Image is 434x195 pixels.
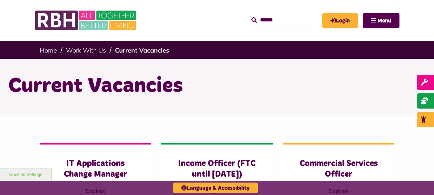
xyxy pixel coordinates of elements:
iframe: Netcall Web Assistant for live chat [403,164,434,195]
span: Menu [377,18,391,24]
h1: Current Vacancies [8,73,426,100]
a: Work With Us [66,46,106,54]
a: Current Vacancies [115,46,169,54]
h3: IT Applications Change Manager [54,158,137,180]
button: Navigation [363,13,399,28]
a: MyRBH [322,13,358,28]
img: RBH [35,7,138,34]
h3: Commercial Services Officer [297,158,380,180]
a: Home [40,46,57,54]
button: Language & Accessibility [173,183,258,193]
h3: Income Officer (FTC until [DATE]) [175,158,259,180]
